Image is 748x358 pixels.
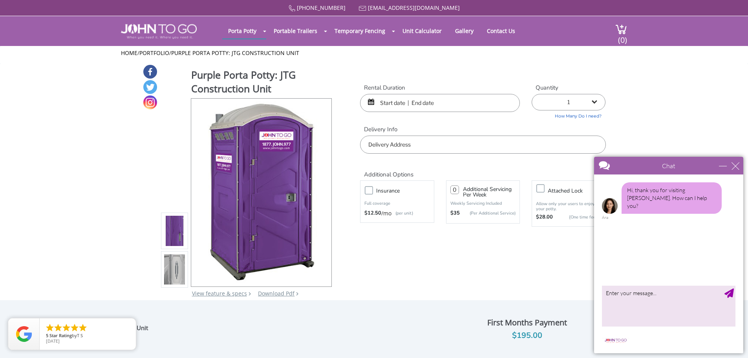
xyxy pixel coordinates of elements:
[615,24,627,35] img: cart a
[121,49,627,57] ul: / /
[222,23,262,39] a: Porta Potty
[171,49,299,57] a: Purple Porta Potty: JTG Construction Unit
[329,23,391,39] a: Temporary Fencing
[557,213,597,221] p: {One time fee}
[463,187,516,198] h3: Additional Servicing Per Week
[364,200,430,207] p: Full coverage
[360,94,520,112] input: Start date | End date
[368,4,460,11] a: [EMAIL_ADDRESS][DOMAIN_NAME]
[432,329,622,342] div: $195.00
[360,136,605,154] input: Delivery Address
[548,186,609,196] h3: Attached lock
[164,138,185,323] img: Product
[46,333,130,339] span: by
[297,4,346,11] a: [PHONE_NUMBER]
[589,152,748,358] iframe: Live Chat Box
[536,201,601,211] p: Allow only your users to enjoy your potty.
[46,332,48,338] span: 5
[618,28,627,45] span: (0)
[450,185,459,194] input: 0
[45,323,55,332] li: 
[360,162,605,178] h2: Additional Options
[289,5,295,12] img: Call
[139,49,169,57] a: Portfolio
[143,95,157,109] a: Instagram
[360,125,605,134] label: Delivery Info
[161,299,333,307] div: Colors may vary
[532,110,605,119] a: How Many Do I need?
[450,209,460,217] strong: $35
[376,186,437,196] h3: Insurance
[532,84,605,92] label: Quantity
[77,332,83,338] span: T S
[432,316,622,329] div: First Months Payment
[49,332,72,338] span: Star Rating
[449,23,479,39] a: Gallery
[191,68,333,97] h1: Purple Porta Potty: JTG Construction Unit
[397,23,448,39] a: Unit Calculator
[360,84,520,92] label: Rental Duration
[70,323,79,332] li: 
[364,209,430,217] div: /mo
[268,23,323,39] a: Portable Trailers
[450,200,516,206] p: Weekly Servicing Included
[296,292,298,296] img: chevron.png
[536,213,553,221] strong: $28.00
[121,49,137,57] a: Home
[46,338,60,344] span: [DATE]
[249,292,251,296] img: right arrow icon
[202,99,321,284] img: Product
[364,209,381,217] strong: $12.50
[391,209,413,217] p: (per unit)
[359,6,366,11] img: Mail
[481,23,521,39] a: Contact Us
[143,80,157,94] a: Twitter
[16,326,32,342] img: Review Rating
[53,323,63,332] li: 
[121,24,197,39] img: JOHN to go
[460,210,516,216] p: (Per Additional Service)
[258,290,294,297] a: Download Pdf
[62,323,71,332] li: 
[143,65,157,79] a: Facebook
[192,290,247,297] a: View feature & specs
[78,323,88,332] li: 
